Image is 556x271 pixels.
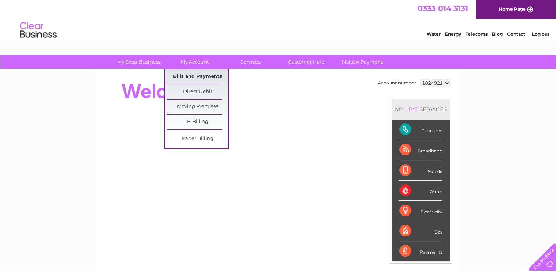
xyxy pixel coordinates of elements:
a: Make A Payment [332,55,392,69]
a: Water [427,31,441,37]
a: Customer Help [276,55,337,69]
div: Mobile [399,160,442,181]
a: Paper Billing [167,131,228,146]
div: Telecoms [399,120,442,140]
a: Bills and Payments [167,69,228,84]
a: 0333 014 3131 [417,4,468,13]
a: Telecoms [466,31,488,37]
a: Moving Premises [167,100,228,114]
div: Broadband [399,140,442,160]
td: Account number [376,77,418,89]
a: Services [220,55,281,69]
a: My Clear Business [108,55,169,69]
div: MY SERVICES [392,99,450,120]
a: Log out [532,31,549,37]
a: My Account [164,55,225,69]
div: Water [399,181,442,201]
div: Clear Business is a trading name of Verastar Limited (registered in [GEOGRAPHIC_DATA] No. 3667643... [105,4,452,36]
div: Payments [399,241,442,261]
a: E-Billing [167,115,228,129]
img: logo.png [19,19,57,41]
a: Direct Debit [167,84,228,99]
a: Blog [492,31,503,37]
div: Electricity [399,201,442,221]
div: LIVE [404,106,419,113]
div: Gas [399,221,442,241]
a: Contact [507,31,525,37]
a: Energy [445,31,461,37]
